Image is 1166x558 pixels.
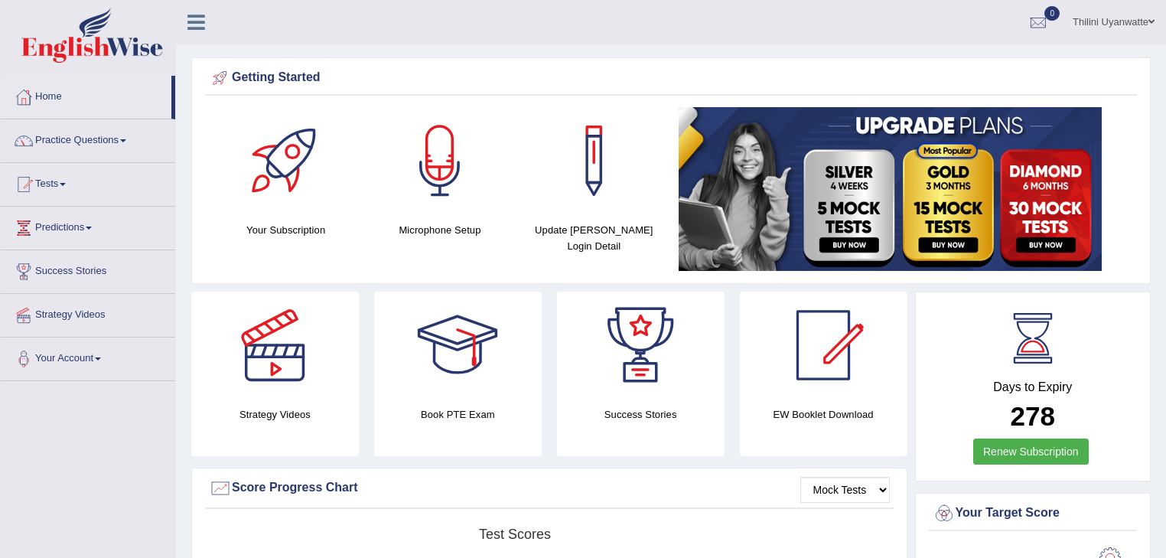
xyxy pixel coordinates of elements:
a: Strategy Videos [1,294,175,332]
a: Renew Subscription [973,439,1089,465]
a: Home [1,76,171,114]
h4: Your Subscription [217,222,355,238]
img: small5.jpg [679,107,1102,271]
a: Tests [1,163,175,201]
h4: Update [PERSON_NAME] Login Detail [525,222,663,254]
h4: Microphone Setup [370,222,509,238]
span: 0 [1044,6,1060,21]
div: Score Progress Chart [209,477,890,500]
h4: Book PTE Exam [374,406,542,423]
h4: Days to Expiry [933,380,1134,394]
a: Predictions [1,207,175,245]
div: Getting Started [209,67,1133,90]
div: Your Target Score [933,502,1134,525]
tspan: Test scores [479,527,551,542]
h4: Success Stories [557,406,725,423]
a: Practice Questions [1,119,175,158]
h4: Strategy Videos [191,406,359,423]
a: Success Stories [1,250,175,289]
a: Your Account [1,338,175,376]
h4: EW Booklet Download [740,406,907,423]
b: 278 [1011,401,1055,431]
